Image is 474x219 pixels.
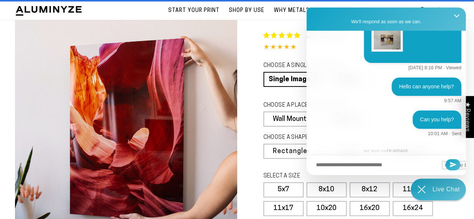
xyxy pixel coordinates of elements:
a: About Us [315,1,350,20]
summary: Search our site [414,3,431,19]
a: Professionals [351,1,403,20]
div: 4.85 out of 5.0 stars [263,42,459,53]
span: Start Your Print [168,6,220,15]
label: 16x24 [393,201,433,216]
div: Chat widget toggle [411,179,466,200]
button: Close Shoutbox [449,7,464,25]
span: Why Metal? [274,6,309,15]
label: Wall Mount [263,112,316,127]
span: Professionals [355,6,399,15]
legend: CHOOSE A SHAPE [263,134,367,142]
legend: CHOOSE A SINGLE OR COLLAGE [263,62,366,70]
a: Shop By Use [225,1,268,20]
div: Contact Us Directly [432,179,460,200]
label: 10x20 [307,201,347,216]
span: Shop By Use [229,6,265,15]
label: 8x10 [307,182,347,197]
a: Start Your Print [164,1,223,20]
a: Single Image [263,72,316,87]
label: 8x12 [350,182,390,197]
span: Rectangle [273,148,307,155]
label: 11x14 [393,182,433,197]
img: Aluminyze [15,5,82,16]
label: 5x7 [263,182,304,197]
div: Click to open Judge.me floating reviews tab [460,96,474,137]
label: 16x20 [350,201,390,216]
iframe: Re:amaze Chat [307,7,466,175]
legend: SELECT A SIZE [263,172,378,180]
span: About Us [318,6,346,15]
legend: CHOOSE A PLACE FOR THE PRINT [263,101,366,110]
label: 11x17 [263,201,304,216]
a: Why Metal? [270,1,313,20]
